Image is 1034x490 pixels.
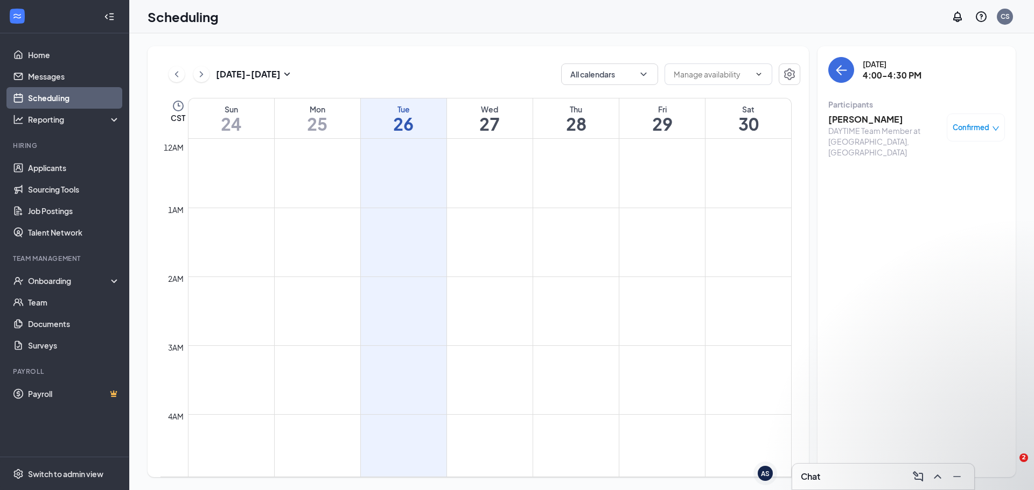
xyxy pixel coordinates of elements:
[28,275,111,286] div: Onboarding
[13,468,24,479] svg: Settings
[28,44,120,66] a: Home
[561,63,658,85] button: All calendarsChevronDown
[28,383,120,404] a: PayrollCrown
[188,115,274,133] h1: 24
[953,122,989,133] span: Confirmed
[13,275,24,286] svg: UserCheck
[171,112,185,123] span: CST
[638,69,649,80] svg: ChevronDown
[361,115,446,133] h1: 26
[28,179,120,200] a: Sourcing Tools
[361,104,446,115] div: Tue
[275,104,360,115] div: Mon
[166,273,186,285] div: 2am
[281,68,294,81] svg: SmallChevronDown
[801,471,820,482] h3: Chat
[193,66,209,82] button: ChevronRight
[705,104,791,115] div: Sat
[779,63,800,85] button: Settings
[28,66,120,87] a: Messages
[361,98,446,138] a: August 26, 2025
[533,104,619,115] div: Thu
[162,141,186,153] div: 12am
[783,68,796,81] svg: Settings
[835,63,848,76] svg: ArrowLeft
[28,87,120,109] a: Scheduling
[188,104,274,115] div: Sun
[13,254,118,263] div: Team Management
[216,68,281,80] h3: [DATE] - [DATE]
[172,100,185,112] svg: Clock
[28,114,121,125] div: Reporting
[447,98,533,138] a: August 27, 2025
[447,115,533,133] h1: 27
[28,222,120,243] a: Talent Network
[910,468,927,485] button: ComposeMessage
[761,469,770,478] div: AS
[28,335,120,356] a: Surveys
[28,157,120,179] a: Applicants
[975,10,988,23] svg: QuestionInfo
[13,114,24,125] svg: Analysis
[951,10,964,23] svg: Notifications
[148,8,219,26] h1: Scheduling
[533,98,619,138] a: August 28, 2025
[13,367,118,376] div: Payroll
[863,59,921,69] div: [DATE]
[104,11,115,22] svg: Collapse
[931,470,944,483] svg: ChevronUp
[188,98,274,138] a: August 24, 2025
[997,453,1023,479] iframe: Intercom live chat
[705,98,791,138] a: August 30, 2025
[28,313,120,335] a: Documents
[754,70,763,79] svg: ChevronDown
[828,99,1005,110] div: Participants
[28,200,120,222] a: Job Postings
[828,125,941,158] div: DAYTIME Team Member at [GEOGRAPHIC_DATA], [GEOGRAPHIC_DATA]
[28,468,103,479] div: Switch to admin view
[619,98,705,138] a: August 29, 2025
[196,68,207,81] svg: ChevronRight
[992,125,1000,132] span: down
[619,104,705,115] div: Fri
[13,141,118,150] div: Hiring
[166,410,186,422] div: 4am
[275,115,360,133] h1: 25
[828,57,854,83] button: back-button
[1019,453,1028,462] span: 2
[912,470,925,483] svg: ComposeMessage
[28,292,120,313] a: Team
[166,342,186,353] div: 3am
[863,69,921,81] h3: 4:00-4:30 PM
[166,204,186,216] div: 1am
[1001,12,1010,21] div: CS
[169,66,185,82] button: ChevronLeft
[828,113,941,125] h3: [PERSON_NAME]
[948,468,966,485] button: Minimize
[929,468,946,485] button: ChevronUp
[705,115,791,133] h1: 30
[674,68,750,80] input: Manage availability
[275,98,360,138] a: August 25, 2025
[533,115,619,133] h1: 28
[447,104,533,115] div: Wed
[171,68,182,81] svg: ChevronLeft
[619,115,705,133] h1: 29
[951,470,963,483] svg: Minimize
[12,11,23,22] svg: WorkstreamLogo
